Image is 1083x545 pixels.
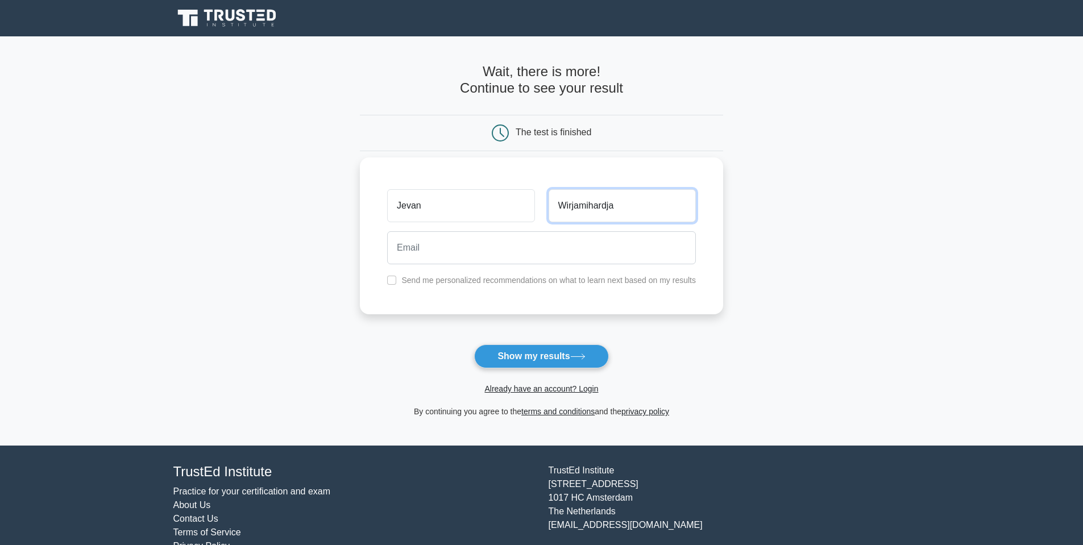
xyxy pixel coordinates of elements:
a: About Us [173,500,211,510]
div: The test is finished [516,127,591,137]
h4: Wait, there is more! Continue to see your result [360,64,723,97]
input: Email [387,231,696,264]
button: Show my results [474,344,608,368]
a: Already have an account? Login [484,384,598,393]
a: terms and conditions [521,407,595,416]
input: First name [387,189,534,222]
a: Contact Us [173,514,218,523]
h4: TrustEd Institute [173,464,535,480]
label: Send me personalized recommendations on what to learn next based on my results [401,276,696,285]
input: Last name [549,189,696,222]
a: Practice for your certification and exam [173,486,331,496]
a: Terms of Service [173,527,241,537]
a: privacy policy [621,407,669,416]
div: By continuing you agree to the and the [353,405,730,418]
